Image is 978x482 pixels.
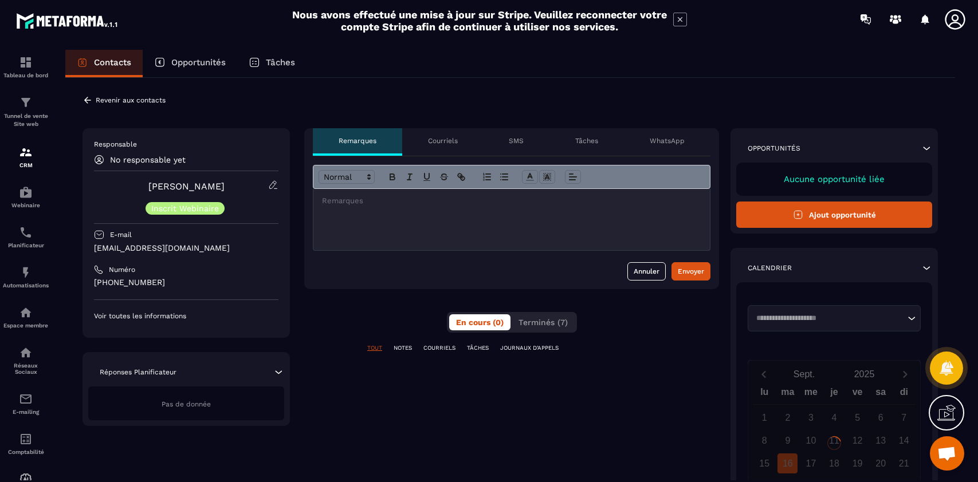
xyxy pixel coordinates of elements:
img: email [19,392,33,406]
p: CRM [3,162,49,168]
p: Revenir aux contacts [96,96,166,104]
h2: Nous avons effectué une mise à jour sur Stripe. Veuillez reconnecter votre compte Stripe afin de ... [292,9,667,33]
img: formation [19,96,33,109]
img: automations [19,185,33,199]
button: Terminés (7) [512,314,575,330]
p: Planificateur [3,242,49,248]
p: Courriels [428,136,458,145]
p: Opportunités [171,57,226,68]
p: Tunnel de vente Site web [3,112,49,128]
p: Numéro [109,265,135,274]
p: Contacts [94,57,131,68]
p: NOTES [394,344,412,352]
div: Ouvrir le chat [930,436,964,471]
a: formationformationCRM [3,137,49,177]
p: Remarques [339,136,376,145]
p: [PHONE_NUMBER] [94,277,278,288]
p: Comptabilité [3,449,49,455]
p: TÂCHES [467,344,489,352]
img: scheduler [19,226,33,239]
p: Espace membre [3,322,49,329]
a: automationsautomationsWebinaire [3,177,49,217]
a: automationsautomationsAutomatisations [3,257,49,297]
a: Tâches [237,50,307,77]
span: En cours (0) [456,318,504,327]
p: Aucune opportunité liée [748,174,921,184]
p: Tâches [266,57,295,68]
p: JOURNAUX D'APPELS [500,344,559,352]
span: Pas de donnée [162,400,211,408]
a: social-networksocial-networkRéseaux Sociaux [3,337,49,384]
p: Voir toutes les informations [94,311,278,321]
button: En cours (0) [449,314,510,330]
p: WhatsApp [650,136,685,145]
a: accountantaccountantComptabilité [3,424,49,464]
img: social-network [19,346,33,359]
p: Inscrit Webinaire [151,204,219,212]
img: formation [19,56,33,69]
span: Terminés (7) [519,318,568,327]
p: [EMAIL_ADDRESS][DOMAIN_NAME] [94,243,278,254]
p: Tableau de bord [3,72,49,78]
img: formation [19,145,33,159]
a: formationformationTunnel de vente Site web [3,87,49,137]
p: E-mail [110,230,132,239]
button: Envoyer [671,262,710,280]
img: automations [19,306,33,319]
p: Réponses Planificateur [100,368,176,377]
p: Tâches [575,136,598,145]
a: [PERSON_NAME] [148,181,225,192]
input: Search for option [752,313,905,324]
p: No responsable yet [110,155,186,164]
a: emailemailE-mailing [3,384,49,424]
p: TOUT [367,344,382,352]
p: Responsable [94,140,278,149]
img: accountant [19,432,33,446]
p: Calendrier [748,263,792,272]
p: COURRIELS [423,344,455,352]
a: Contacts [65,50,143,77]
p: Opportunités [748,144,800,153]
p: SMS [509,136,524,145]
p: Réseaux Sociaux [3,362,49,375]
a: automationsautomationsEspace membre [3,297,49,337]
img: logo [16,10,119,31]
p: Webinaire [3,202,49,208]
a: formationformationTableau de bord [3,47,49,87]
img: automations [19,266,33,279]
p: Automatisations [3,282,49,289]
div: Envoyer [678,266,704,277]
button: Annuler [627,262,666,280]
button: Ajout opportunité [736,202,932,228]
a: schedulerschedulerPlanificateur [3,217,49,257]
div: Search for option [748,305,921,331]
a: Opportunités [143,50,237,77]
p: E-mailing [3,409,49,415]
